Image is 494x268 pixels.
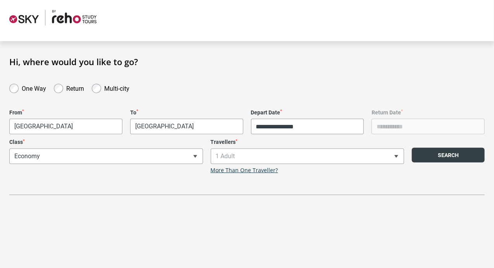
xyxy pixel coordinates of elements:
[211,149,404,164] span: 1 Adult
[104,83,129,92] label: Multi-city
[10,119,122,134] span: Melbourne, Australia
[211,149,404,164] span: 1 Adult
[251,109,364,116] label: Depart Date
[66,83,84,92] label: Return
[10,149,203,164] span: Economy
[22,83,46,92] label: One Way
[9,109,122,116] label: From
[130,119,243,134] span: Ho Chi Minh City, Vietnam
[130,109,243,116] label: To
[131,119,243,134] span: Ho Chi Minh City, Vietnam
[412,148,485,163] button: Search
[211,167,278,174] a: More Than One Traveller?
[9,149,203,164] span: Economy
[9,57,485,67] h1: Hi, where would you like to go?
[211,139,404,145] label: Travellers
[9,139,203,145] label: Class
[9,119,122,134] span: Melbourne, Australia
